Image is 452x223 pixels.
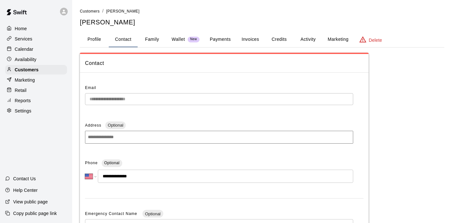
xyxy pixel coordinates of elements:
p: Services [15,36,32,42]
p: Home [15,25,27,32]
span: Email [85,85,96,90]
p: Retail [15,87,27,94]
span: New [188,37,200,41]
p: Marketing [15,77,35,83]
button: Activity [294,32,322,47]
li: / [102,8,104,14]
span: Address [85,123,101,128]
p: Help Center [13,187,38,193]
button: Payments [205,32,236,47]
a: Marketing [5,75,67,85]
span: Customers [80,9,100,13]
span: Contact [85,59,363,67]
div: The email of an existing customer can only be changed by the customer themselves at https://book.... [85,93,353,105]
button: Profile [80,32,109,47]
a: Calendar [5,44,67,54]
h5: [PERSON_NAME] [80,18,444,27]
p: Copy public page link [13,210,57,217]
p: Calendar [15,46,33,52]
a: Services [5,34,67,44]
a: Customers [5,65,67,75]
nav: breadcrumb [80,8,444,15]
p: Contact Us [13,175,36,182]
a: Home [5,24,67,33]
span: Optional [142,211,163,216]
a: Retail [5,85,67,95]
button: Family [138,32,166,47]
div: basic tabs example [80,32,444,47]
span: Emergency Contact Name [85,211,139,216]
p: Customers [15,67,38,73]
span: Optional [105,123,126,128]
span: Phone [85,158,98,168]
button: Credits [265,32,294,47]
p: Reports [15,97,31,104]
span: Optional [104,161,120,165]
button: Marketing [322,32,354,47]
p: Delete [369,37,382,43]
a: Customers [80,8,100,13]
a: Settings [5,106,67,116]
p: Availability [15,56,37,63]
p: Wallet [172,36,185,43]
a: Reports [5,96,67,105]
p: View public page [13,199,48,205]
span: [PERSON_NAME] [106,9,140,13]
button: Contact [109,32,138,47]
a: Availability [5,55,67,64]
button: Invoices [236,32,265,47]
p: Settings [15,108,31,114]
